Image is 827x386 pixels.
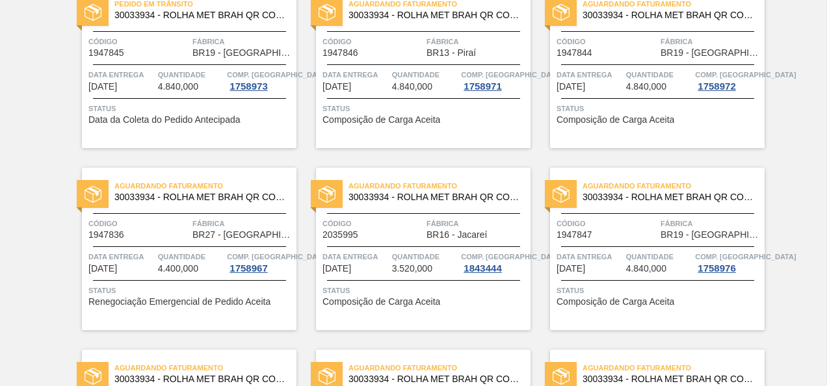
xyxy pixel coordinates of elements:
img: status [553,186,570,203]
span: Composição de Carga Aceita [322,115,440,125]
div: 1843444 [461,263,504,274]
span: BR19 - Nova Rio [192,48,293,58]
span: 30033934 - ROLHA MET BRAH QR CODE 021CX105 [583,374,754,384]
span: Aguardando Faturamento [348,361,531,374]
span: Comp. Carga [461,68,562,81]
span: Data entrega [557,250,623,263]
span: 4.840,000 [626,82,666,92]
div: 1758967 [227,263,270,274]
span: Código [557,35,657,48]
img: status [319,368,335,385]
span: 30033934 - ROLHA MET BRAH QR CODE 021CX105 [114,192,286,202]
a: statusAguardando Faturamento30033934 - ROLHA MET BRAH QR CODE 021CX105Código1947847FábricaBR19 - ... [531,168,765,330]
span: Fábrica [661,217,761,230]
span: 1947844 [557,48,592,58]
span: Código [88,217,189,230]
span: Código [557,217,657,230]
span: 1947845 [88,48,124,58]
span: 29/09/2025 [322,264,351,274]
span: Fábrica [427,35,527,48]
span: 1947836 [88,230,124,240]
span: Fábrica [427,217,527,230]
span: 30033934 - ROLHA MET BRAH QR CODE 021CX105 [348,374,520,384]
span: Comp. Carga [695,68,796,81]
img: status [319,186,335,203]
a: Comp. [GEOGRAPHIC_DATA]1758972 [695,68,761,92]
span: Fábrica [192,35,293,48]
img: status [319,4,335,21]
span: Data entrega [557,68,623,81]
span: Aguardando Faturamento [114,179,296,192]
span: Quantidade [392,68,458,81]
a: Comp. [GEOGRAPHIC_DATA]1758971 [461,68,527,92]
span: Quantidade [626,68,692,81]
span: 4.840,000 [158,82,198,92]
span: BR19 - Nova Rio [661,230,761,240]
a: statusAguardando Faturamento30033934 - ROLHA MET BRAH QR CODE 021CX105Código1947836FábricaBR27 - ... [62,168,296,330]
span: 22/09/2025 [322,82,351,92]
span: 30033934 - ROLHA MET BRAH QR CODE 021CX105 [583,10,754,20]
span: Composição de Carga Aceita [557,115,674,125]
span: Quantidade [626,250,692,263]
span: Data entrega [88,250,155,263]
span: 30033934 - ROLHA MET BRAH QR CODE 021CX105 [114,10,286,20]
span: Aguardando Faturamento [348,179,531,192]
img: status [85,186,101,203]
span: Comp. Carga [227,250,328,263]
span: Quantidade [158,68,224,81]
span: BR13 - Piraí [427,48,476,58]
a: Comp. [GEOGRAPHIC_DATA]1758976 [695,250,761,274]
span: Renegociação Emergencial de Pedido Aceita [88,297,270,307]
span: BR19 - Nova Rio [661,48,761,58]
span: Fábrica [192,217,293,230]
span: 1947846 [322,48,358,58]
span: Aguardando Faturamento [583,361,765,374]
span: 30033934 - ROLHA MET BRAH QR CODE 021CX105 [348,10,520,20]
span: Status [88,102,293,115]
span: Status [557,284,761,297]
img: status [553,4,570,21]
span: BR16 - Jacareí [427,230,487,240]
img: status [85,368,101,385]
span: Código [322,217,423,230]
span: 26/09/2025 [88,264,117,274]
span: 30033934 - ROLHA MET BRAH QR CODE 021CX105 [348,192,520,202]
img: status [85,4,101,21]
span: Composição de Carga Aceita [557,297,674,307]
span: Status [322,284,527,297]
span: Comp. Carga [461,250,562,263]
span: Data entrega [88,68,155,81]
a: Comp. [GEOGRAPHIC_DATA]1843444 [461,250,527,274]
span: Aguardando Faturamento [583,179,765,192]
span: Quantidade [158,250,224,263]
span: 2035995 [322,230,358,240]
span: Código [88,35,189,48]
span: 22/09/2025 [88,82,117,92]
a: Comp. [GEOGRAPHIC_DATA]1758967 [227,250,293,274]
div: 1758976 [695,263,738,274]
span: Código [322,35,423,48]
span: Data entrega [322,250,389,263]
a: Comp. [GEOGRAPHIC_DATA]1758973 [227,68,293,92]
span: Aguardando Faturamento [114,361,296,374]
span: Quantidade [392,250,458,263]
a: statusAguardando Faturamento30033934 - ROLHA MET BRAH QR CODE 021CX105Código2035995FábricaBR16 - ... [296,168,531,330]
span: Status [88,284,293,297]
span: 30033934 - ROLHA MET BRAH QR CODE 021CX105 [583,192,754,202]
span: 29/09/2025 [557,264,585,274]
span: 4.400,000 [158,264,198,274]
span: Status [557,102,761,115]
span: Status [322,102,527,115]
span: Comp. Carga [695,250,796,263]
div: 1758972 [695,81,738,92]
span: Data entrega [322,68,389,81]
span: Data da Coleta do Pedido Antecipada [88,115,241,125]
div: 1758973 [227,81,270,92]
span: BR27 - Nova Minas [192,230,293,240]
span: Composição de Carga Aceita [322,297,440,307]
span: 30033934 - ROLHA MET BRAH QR CODE 021CX105 [114,374,286,384]
span: Comp. Carga [227,68,328,81]
span: 1947847 [557,230,592,240]
div: 1758971 [461,81,504,92]
img: status [553,368,570,385]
